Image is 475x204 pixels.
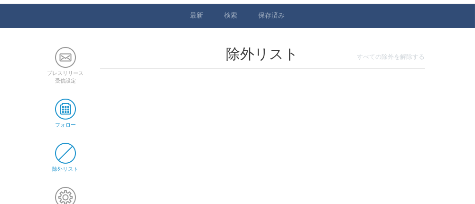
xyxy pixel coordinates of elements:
h2: 除外リスト [100,47,425,61]
a: フォロー [55,115,76,128]
div: すべての除外を解除する [100,53,425,69]
a: プレスリリース受信設定 [47,63,84,83]
a: 最新 [190,11,204,21]
a: 検索 [224,11,238,21]
a: 保存済み [259,11,285,21]
a: 除外リスト [53,159,79,172]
